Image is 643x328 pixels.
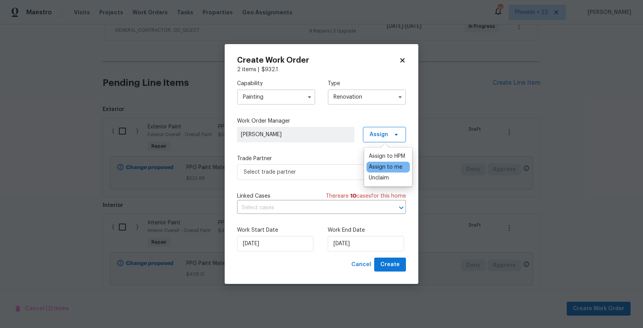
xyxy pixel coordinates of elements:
[244,168,388,176] span: Select trade partner
[237,56,399,64] h2: Create Work Order
[328,80,406,87] label: Type
[370,131,388,138] span: Assign
[369,152,405,160] div: Assign to HPM
[328,236,404,251] input: M/D/YYYY
[369,163,402,171] div: Assign to me
[395,92,405,102] button: Show options
[326,192,406,200] span: There are case s for this home
[237,192,270,200] span: Linked Cases
[328,226,406,234] label: Work End Date
[237,226,315,234] label: Work Start Date
[328,89,406,105] input: Select...
[237,80,315,87] label: Capability
[374,258,406,272] button: Create
[369,174,389,182] div: Unclaim
[237,155,406,162] label: Trade Partner
[305,92,314,102] button: Show options
[396,202,407,213] button: Open
[237,89,315,105] input: Select...
[237,66,406,73] div: 2 items |
[241,131,351,138] span: [PERSON_NAME]
[350,193,356,199] span: 10
[237,202,384,214] input: Select cases
[380,260,400,270] span: Create
[351,260,371,270] span: Cancel
[348,258,374,272] button: Cancel
[237,117,406,125] label: Work Order Manager
[237,236,313,251] input: M/D/YYYY
[261,67,278,72] span: $ 932.1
